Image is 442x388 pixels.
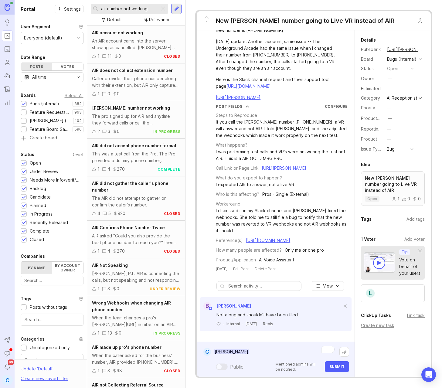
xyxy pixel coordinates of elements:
[223,321,224,326] div: ·
[206,20,208,26] span: 1
[361,116,393,121] label: ProductboardID
[387,136,391,142] div: —
[203,348,211,356] div: C
[30,211,53,217] div: In Progress
[2,44,13,55] a: Roadmaps
[117,285,119,292] div: 0
[117,90,120,97] div: 0
[216,104,243,109] div: Post Fields
[24,35,62,41] div: Everyone (default)
[30,304,67,311] div: Posts without tags
[21,136,83,141] a: Create board
[216,191,259,198] div: Who is this affecting?
[361,136,377,141] label: Product
[387,146,395,152] div: Bug
[2,17,13,28] a: Ideas
[216,16,395,25] div: New [PERSON_NAME] number going to Live VR instead of AIR
[87,26,185,63] a: AIR account not workingAn AIR account came into the server showing as cancelled, [PERSON_NAME] he...
[21,23,50,30] div: User Segment
[72,153,83,156] div: Reset
[107,53,112,60] div: 11
[361,171,425,206] a: New [PERSON_NAME] number going to Live VR instead of AIRopen100
[97,166,100,172] div: 1
[2,57,13,68] a: Users
[216,148,348,162] div: I was performing test calls and VR's were answering the test not AIR. This is a AIR GOLD MBG PRO
[216,119,348,139] div: If you call the [PERSON_NAME] number [PHONE_NUMBER], a VR will answer and not AIR. I told [PERSON...
[21,63,52,70] div: Posts
[97,285,100,292] div: 1
[21,375,68,382] div: Create new saved filter
[74,101,82,106] p: 382
[361,236,376,243] div: 1 Voter
[226,321,240,326] div: Internal
[107,166,110,172] div: 4
[285,247,324,254] div: Only me or one pro
[387,104,391,111] div: —
[92,270,180,284] div: [PERSON_NAME], P.L. AIR is connecting the calls, but not speaking and not responding if spoken to.
[361,95,382,101] div: Category
[216,175,282,181] div: What do you expect to happen?
[242,321,243,326] div: ·
[361,105,375,110] label: Priority
[216,95,260,100] a: [URL][PERSON_NAME]
[386,114,394,122] button: ProductboardID
[97,90,100,97] div: 1
[2,361,13,372] button: Notifications
[30,185,46,192] div: Backlog
[92,352,180,366] div: When the caller asked for the business' number, AIR provided [PHONE_NUMBER], which is nowhere in ...
[87,340,185,378] a: AIR made up pro's phone numberWhen the caller asked for the business' number, AIR provided [PHONE...
[387,56,416,63] div: Bugs (Internal)
[2,30,13,41] a: Portal
[92,113,180,126] div: The pro signed up for AIR and anytime they forward calls or call the [PERSON_NAME][URL] assigned ...
[251,266,252,271] div: ·
[149,16,171,23] div: Relevance
[52,262,83,274] label: By account owner
[97,128,100,135] div: 2
[97,248,100,254] div: 1
[118,53,121,60] div: 0
[52,63,83,70] div: Votes
[2,348,13,359] button: Announcements
[21,92,36,99] div: Boards
[421,367,436,382] div: Open Intercom Messenger
[216,266,227,271] a: [DATE]
[361,161,370,168] div: Idea
[404,236,425,243] div: Add voter
[2,335,13,345] button: Send to Autopilot
[101,5,157,12] input: Search...
[87,258,185,296] a: AIR Not Speaking[PERSON_NAME], P.L. AIR is connecting the calls, but not speaking and not respond...
[216,201,240,207] div: Workaround
[92,382,164,387] span: AIR not Collecting Referral Source
[384,85,392,93] div: —
[216,247,282,254] div: How many people are affected?
[25,357,80,363] input: Search...
[385,46,425,53] a: [URL][PERSON_NAME][PERSON_NAME]
[226,83,271,89] a: [URL][DOMAIN_NAME]
[259,257,294,263] div: AI Voice Assistant
[108,128,110,135] div: 3
[158,167,180,172] div: complete
[208,306,213,311] img: member badge
[30,168,58,175] div: Under Review
[107,285,110,292] div: 3
[21,5,35,13] h1: Portal
[92,105,170,111] span: [PERSON_NAME] number not working
[414,15,426,27] button: Close button
[55,5,83,13] button: Settings
[399,257,420,277] div: Vote on behalf of your users
[87,63,185,101] a: AIR does not collect extension numberCaller provides their phone number along with their extensio...
[87,221,185,258] a: AIR Confirms Phone Number TwiceAIR asked "Could you also provide the best phone number to reach y...
[406,216,425,223] div: Add tags
[24,277,80,284] input: Search...
[92,233,180,246] div: AIR asked "Could you also provide the best phone number to reach you?" then later in the call it ...
[262,165,306,171] a: [URL][PERSON_NAME]
[388,115,392,122] div: —
[312,281,344,291] button: View
[21,253,45,260] div: Companies
[92,195,180,208] div: The AIR did not attempt to gather or confirm the caller's number.
[92,75,180,89] div: Caller provides their phone number along with their extension, but AIR only captures the phone nu...
[216,311,342,318] div: Not a bug and shouldn't have been filed.
[30,194,51,200] div: Candidate
[216,112,257,119] div: Steps to Reproduce
[402,250,408,254] p: Tip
